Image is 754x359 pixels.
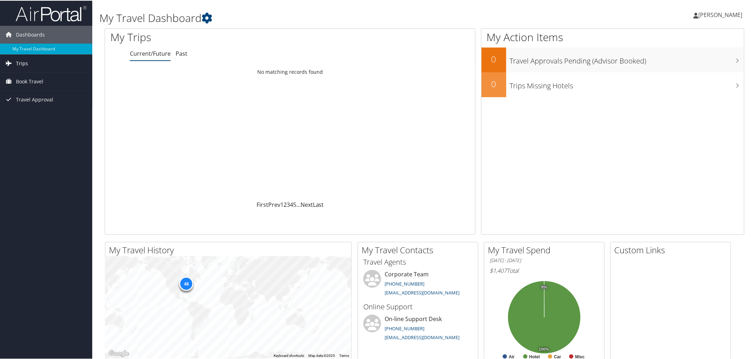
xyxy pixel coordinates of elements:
a: First [257,200,268,208]
button: Keyboard shortcuts [274,353,304,358]
tspan: 0% [541,285,547,289]
h2: My Travel History [109,243,351,255]
li: Corporate Team [360,269,476,298]
text: Air [509,354,515,359]
a: 0Travel Approvals Pending (Advisor Booked) [481,47,744,72]
span: Map data ©2025 [308,353,335,357]
a: Terms (opens in new tab) [339,353,349,357]
span: [PERSON_NAME] [699,10,743,18]
h2: My Travel Spend [488,243,604,255]
li: On-line Support Desk [360,314,476,343]
text: Car [554,354,561,359]
a: 5 [293,200,296,208]
a: 0Trips Missing Hotels [481,72,744,96]
h1: My Trips [110,29,316,44]
span: Trips [16,54,28,72]
span: $1,407 [490,266,507,274]
h2: 0 [481,77,506,89]
h2: Custom Links [614,243,731,255]
a: [PERSON_NAME] [694,4,750,25]
h1: My Action Items [481,29,744,44]
a: Past [176,49,187,57]
h3: Online Support [363,301,473,311]
a: [EMAIL_ADDRESS][DOMAIN_NAME] [385,333,459,340]
a: 4 [290,200,293,208]
text: Hotel [529,354,540,359]
a: Current/Future [130,49,171,57]
a: Last [313,200,324,208]
div: 48 [179,276,193,290]
span: Travel Approval [16,90,53,108]
span: Book Travel [16,72,43,90]
h3: Trips Missing Hotels [510,77,744,90]
text: Misc [575,354,585,359]
h1: My Travel Dashboard [99,10,533,25]
h6: Total [490,266,599,274]
span: Dashboards [16,25,45,43]
a: 3 [287,200,290,208]
a: Open this area in Google Maps (opens a new window) [107,348,131,358]
a: Prev [268,200,280,208]
a: [PHONE_NUMBER] [385,280,424,286]
a: [PHONE_NUMBER] [385,325,424,331]
a: [EMAIL_ADDRESS][DOMAIN_NAME] [385,289,459,295]
a: Next [301,200,313,208]
a: 1 [280,200,284,208]
a: 2 [284,200,287,208]
span: … [296,200,301,208]
td: No matching records found [105,65,475,78]
h3: Travel Approvals Pending (Advisor Booked) [510,52,744,65]
img: Google [107,348,131,358]
tspan: 100% [539,347,549,351]
img: airportal-logo.png [16,5,87,21]
h3: Travel Agents [363,256,473,266]
h6: [DATE] - [DATE] [490,256,599,263]
h2: My Travel Contacts [362,243,478,255]
h2: 0 [481,53,506,65]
